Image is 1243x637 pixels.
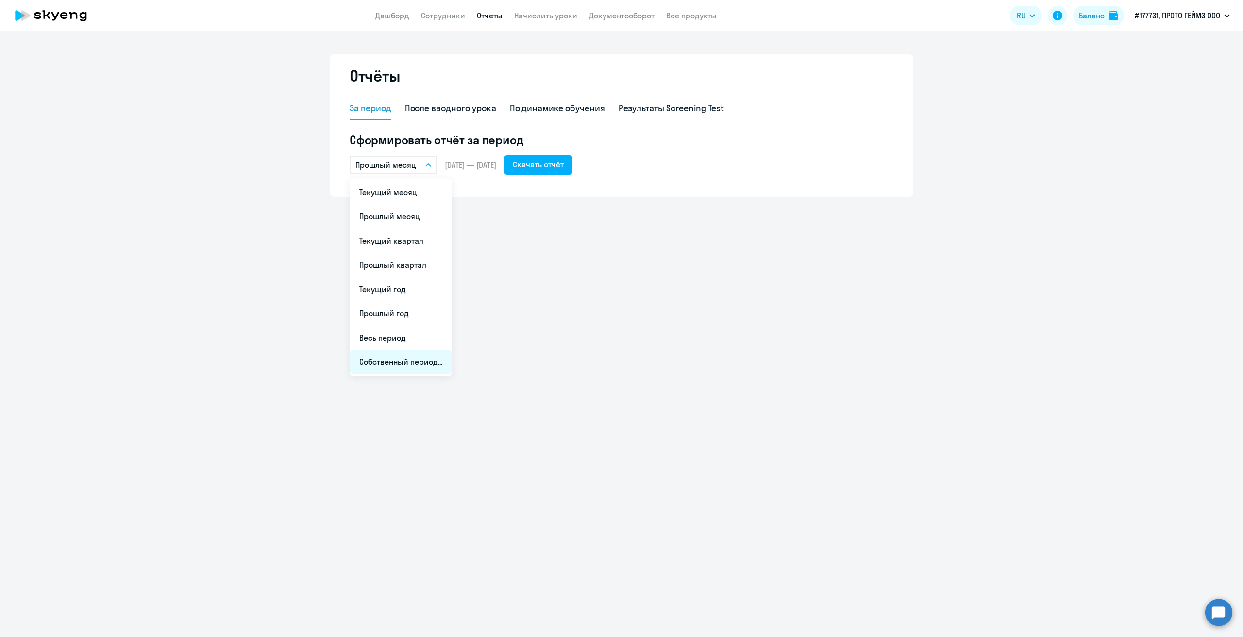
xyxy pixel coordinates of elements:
a: Дашборд [375,11,409,20]
a: Отчеты [477,11,503,20]
div: После вводного урока [405,102,496,114]
img: balance [1109,11,1118,20]
div: За период [350,102,391,114]
button: Скачать отчёт [504,155,572,175]
p: Прошлый месяц [355,159,416,171]
div: Результаты Screening Test [619,102,724,114]
a: Все продукты [666,11,717,20]
a: Сотрудники [421,11,465,20]
div: Скачать отчёт [513,159,564,170]
button: Прошлый месяц [350,156,437,174]
span: [DATE] — [DATE] [445,160,496,170]
button: Балансbalance [1073,6,1124,25]
h2: Отчёты [350,66,400,85]
div: Баланс [1079,10,1105,21]
button: #177731, ПРОТО ГЕЙМЗ ООО [1130,4,1235,27]
span: RU [1017,10,1025,21]
ul: RU [350,178,452,376]
p: #177731, ПРОТО ГЕЙМЗ ООО [1135,10,1220,21]
h5: Сформировать отчёт за период [350,132,893,147]
a: Документооборот [589,11,655,20]
a: Начислить уроки [514,11,577,20]
button: RU [1010,6,1042,25]
div: По динамике обучения [510,102,605,114]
